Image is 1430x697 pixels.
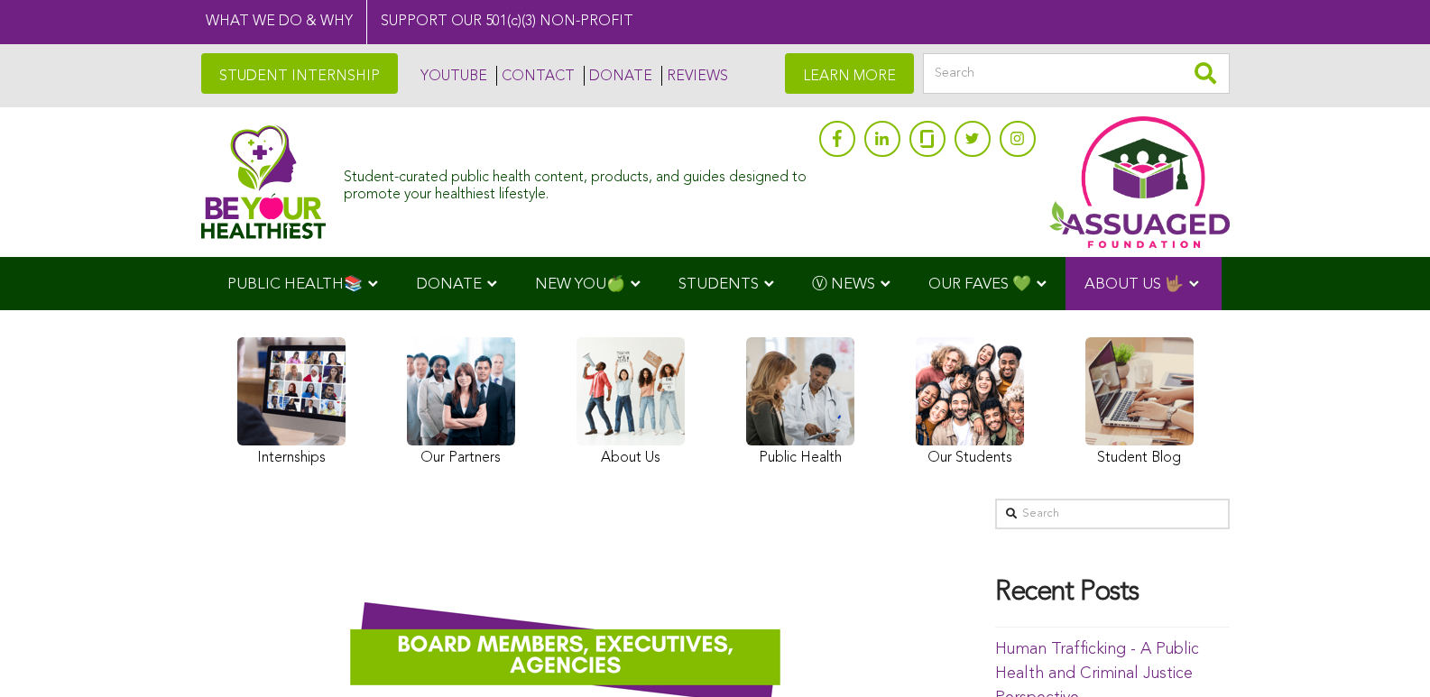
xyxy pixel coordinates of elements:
img: glassdoor [920,130,933,148]
span: STUDENTS [678,277,759,292]
img: Assuaged App [1049,116,1230,248]
img: Assuaged [201,124,327,239]
a: CONTACT [496,66,575,86]
a: LEARN MORE [785,53,914,94]
span: NEW YOU🍏 [535,277,625,292]
span: PUBLIC HEALTH📚 [227,277,363,292]
span: OUR FAVES 💚 [928,277,1031,292]
a: REVIEWS [661,66,728,86]
h4: Recent Posts [995,578,1230,609]
a: STUDENT INTERNSHIP [201,53,398,94]
iframe: Chat Widget [1340,610,1430,697]
input: Search [923,53,1230,94]
span: DONATE [416,277,482,292]
div: Navigation Menu [201,257,1230,310]
input: Search [995,499,1230,529]
span: Ⓥ NEWS [812,277,875,292]
a: YOUTUBE [416,66,487,86]
a: DONATE [584,66,652,86]
div: Student-curated public health content, products, and guides designed to promote your healthiest l... [344,160,809,204]
span: ABOUT US 🤟🏽 [1084,277,1184,292]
